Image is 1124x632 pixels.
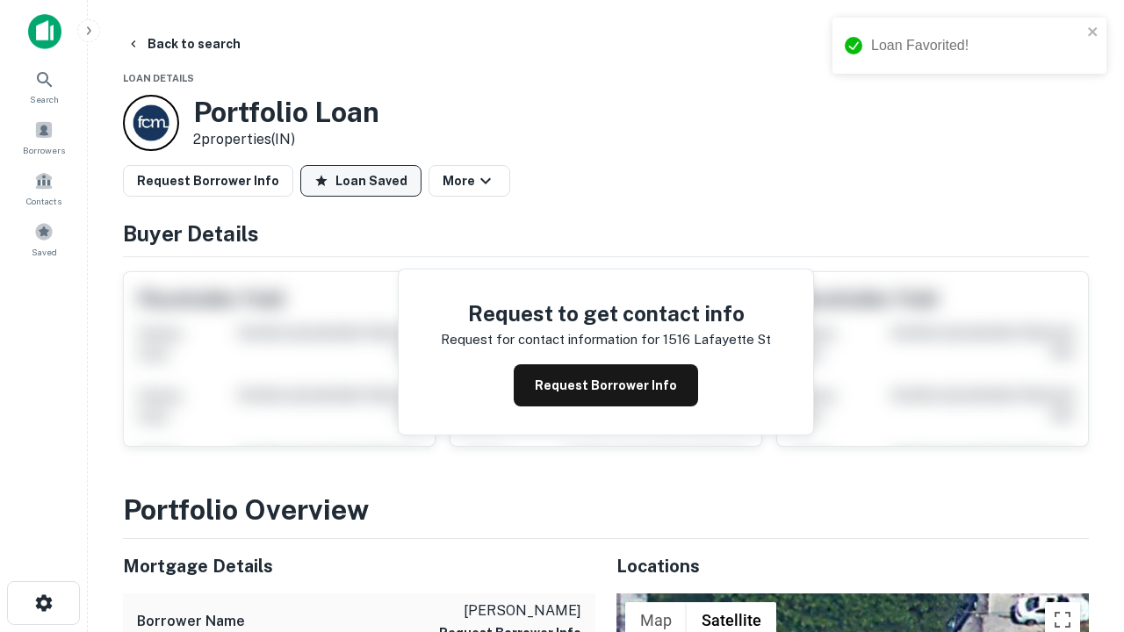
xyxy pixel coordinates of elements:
[123,73,194,83] span: Loan Details
[616,553,1089,579] h5: Locations
[123,553,595,579] h5: Mortgage Details
[514,364,698,406] button: Request Borrower Info
[123,165,293,197] button: Request Borrower Info
[23,143,65,157] span: Borrowers
[32,245,57,259] span: Saved
[1036,492,1124,576] iframe: Chat Widget
[119,28,248,60] button: Back to search
[439,600,581,621] p: [PERSON_NAME]
[193,96,379,129] h3: Portfolio Loan
[123,489,1089,531] h3: Portfolio Overview
[300,165,421,197] button: Loan Saved
[26,194,61,208] span: Contacts
[5,113,83,161] a: Borrowers
[137,611,245,632] h6: Borrower Name
[441,329,659,350] p: Request for contact information for
[5,164,83,212] a: Contacts
[5,62,83,110] a: Search
[663,329,771,350] p: 1516 lafayette st
[30,92,59,106] span: Search
[5,215,83,262] a: Saved
[429,165,510,197] button: More
[28,14,61,49] img: capitalize-icon.png
[1087,25,1099,41] button: close
[441,298,771,329] h4: Request to get contact info
[193,129,379,150] p: 2 properties (IN)
[123,218,1089,249] h4: Buyer Details
[871,35,1082,56] div: Loan Favorited!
